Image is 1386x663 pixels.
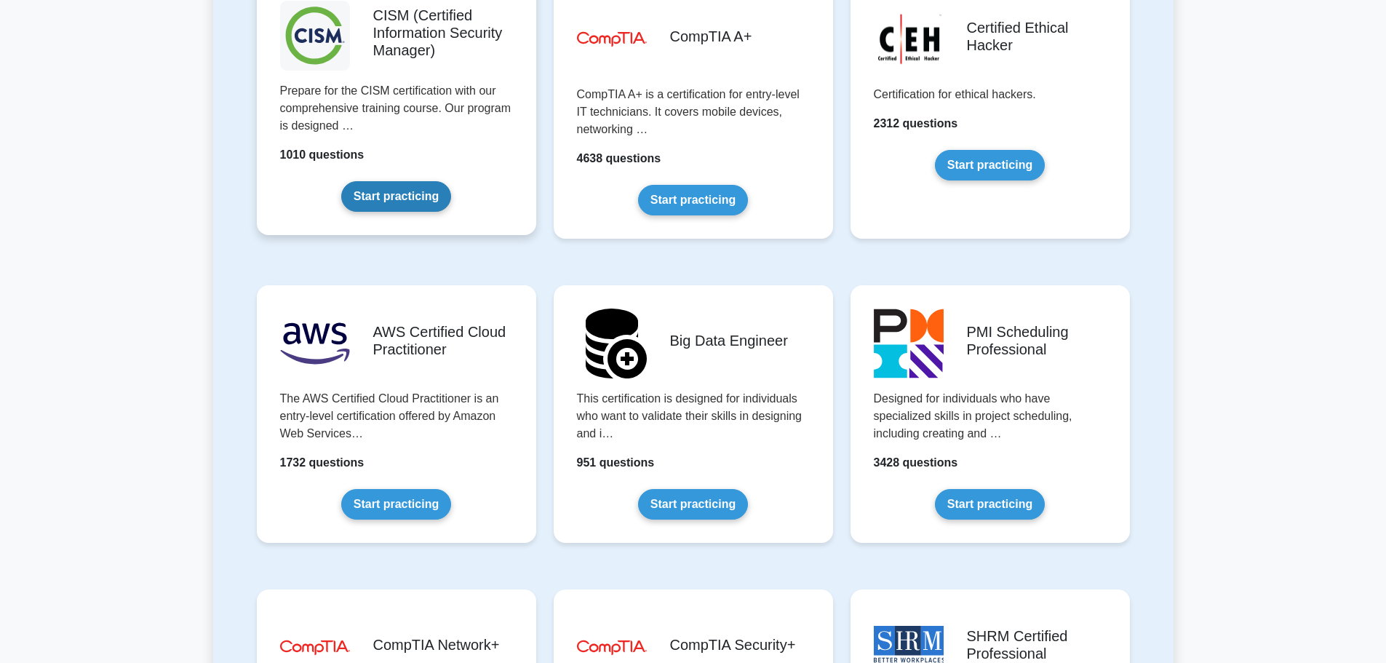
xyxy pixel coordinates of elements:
[341,489,451,520] a: Start practicing
[638,185,748,215] a: Start practicing
[341,181,451,212] a: Start practicing
[935,489,1045,520] a: Start practicing
[638,489,748,520] a: Start practicing
[935,150,1045,180] a: Start practicing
